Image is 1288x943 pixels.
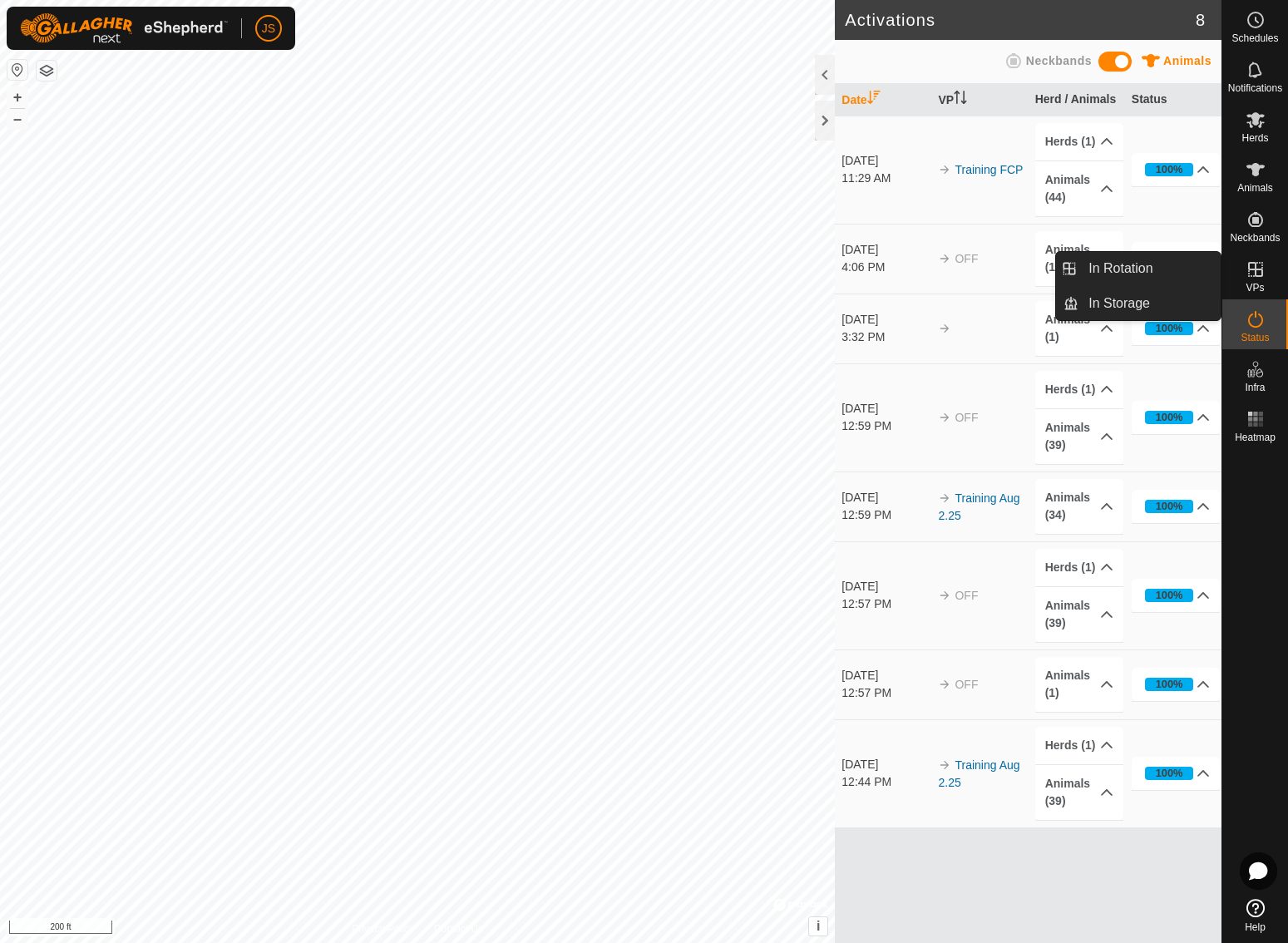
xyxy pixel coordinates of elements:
[20,13,228,43] img: Gallagher Logo
[1237,183,1273,193] span: Animals
[1145,589,1194,602] div: 100%
[1222,892,1288,939] a: Help
[1035,587,1124,642] p-accordion-header: Animals (39)
[1125,84,1221,116] th: Status
[817,919,820,933] span: i
[1245,922,1266,932] span: Help
[1132,668,1221,701] p-accordion-header: 100%
[938,758,1019,789] a: Training Aug 2.25
[1035,371,1124,408] p-accordion-header: Herds (1)
[955,252,978,265] span: OFF
[867,93,881,106] p-sorticon: Activate to sort
[841,684,930,702] div: 12:57 PM
[1156,320,1183,336] div: 100%
[434,921,483,936] a: Contact Us
[1228,83,1282,93] span: Notifications
[841,311,930,328] div: [DATE]
[1245,383,1265,393] span: Infra
[1088,294,1150,314] span: In Storage
[955,678,978,691] span: OFF
[938,589,951,602] img: arrow
[1088,259,1152,279] span: In Rotation
[1035,765,1124,820] p-accordion-header: Animals (39)
[1035,231,1124,286] p-accordion-header: Animals (1)
[1026,54,1092,67] span: Neckbands
[1145,411,1194,424] div: 100%
[841,667,930,684] div: [DATE]
[1035,479,1124,534] p-accordion-header: Animals (34)
[938,491,951,505] img: arrow
[1241,333,1269,343] span: Status
[1156,409,1183,425] div: 100%
[1241,133,1268,143] span: Herds
[841,506,930,524] div: 12:59 PM
[7,109,27,129] button: –
[1132,401,1221,434] p-accordion-header: 100%
[1035,657,1124,712] p-accordion-header: Animals (1)
[938,678,951,691] img: arrow
[955,163,1023,176] a: Training FCP
[1035,123,1124,160] p-accordion-header: Herds (1)
[841,417,930,435] div: 12:59 PM
[1029,84,1125,116] th: Herd / Animals
[841,773,930,791] div: 12:44 PM
[1035,161,1124,216] p-accordion-header: Animals (44)
[1132,242,1221,275] p-accordion-header: 100%
[938,411,951,424] img: arrow
[1145,767,1194,780] div: 100%
[955,589,978,602] span: OFF
[352,921,414,936] a: Privacy Policy
[841,328,930,346] div: 3:32 PM
[1235,432,1276,442] span: Heatmap
[938,252,951,265] img: arrow
[262,20,275,37] span: JS
[938,491,1019,522] a: Training Aug 2.25
[841,489,930,506] div: [DATE]
[1035,727,1124,764] p-accordion-header: Herds (1)
[1132,312,1221,345] p-accordion-header: 100%
[1156,587,1183,603] div: 100%
[1230,233,1280,243] span: Neckbands
[841,578,930,595] div: [DATE]
[841,400,930,417] div: [DATE]
[7,87,27,107] button: +
[1156,676,1183,692] div: 100%
[938,163,951,176] img: arrow
[1035,549,1124,586] p-accordion-header: Herds (1)
[931,84,1028,116] th: VP
[1145,163,1194,176] div: 100%
[954,93,967,106] p-sorticon: Activate to sort
[841,170,930,187] div: 11:29 AM
[835,84,931,116] th: Date
[1145,500,1194,513] div: 100%
[1035,409,1124,464] p-accordion-header: Animals (39)
[1196,7,1205,32] span: 8
[1231,33,1278,43] span: Schedules
[841,152,930,170] div: [DATE]
[1078,287,1221,320] a: In Storage
[938,758,951,772] img: arrow
[1132,153,1221,186] p-accordion-header: 100%
[1078,252,1221,285] a: In Rotation
[1156,498,1183,514] div: 100%
[1156,161,1183,177] div: 100%
[955,411,978,424] span: OFF
[938,322,951,335] img: arrow
[841,241,930,259] div: [DATE]
[37,61,57,81] button: Map Layers
[1145,678,1194,691] div: 100%
[841,756,930,773] div: [DATE]
[1056,287,1221,320] li: In Storage
[1056,252,1221,285] li: In Rotation
[1163,54,1212,67] span: Animals
[1035,301,1124,356] p-accordion-header: Animals (1)
[1156,765,1183,781] div: 100%
[845,10,1196,30] h2: Activations
[1132,579,1221,612] p-accordion-header: 100%
[841,595,930,613] div: 12:57 PM
[1246,283,1264,293] span: VPs
[7,60,27,80] button: Reset Map
[1145,322,1194,335] div: 100%
[1132,757,1221,790] p-accordion-header: 100%
[809,917,827,936] button: i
